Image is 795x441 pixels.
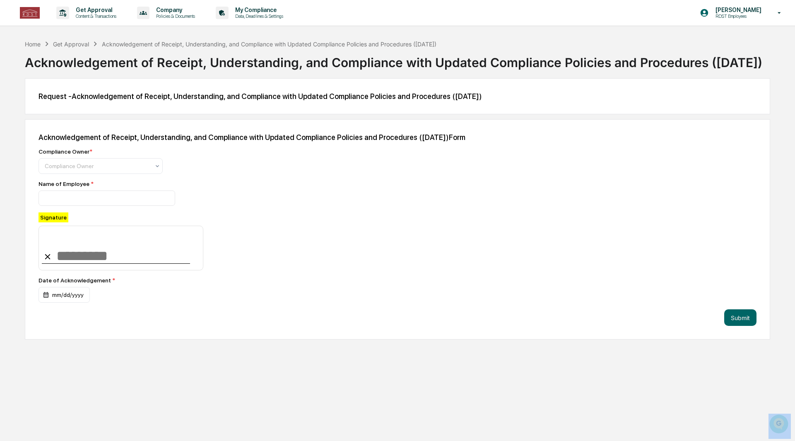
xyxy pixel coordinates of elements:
p: [PERSON_NAME] [709,7,766,13]
div: Signature [39,212,68,222]
div: Get Approval [53,41,89,48]
div: 🖐️ [8,105,15,112]
div: mm/dd/yyyy [39,287,90,303]
div: Acknowledgement of Receipt, Understanding, and Compliance with Updated Compliance Policies and Pr... [25,48,770,70]
div: Request - Acknowledgement of Receipt, Understanding, and Compliance with Updated Compliance Polic... [39,92,756,101]
p: RDST Employees [709,13,766,19]
p: Content & Transactions [69,13,120,19]
div: Home [25,41,41,48]
span: Preclearance [17,104,53,113]
p: Policies & Documents [149,13,199,19]
span: Attestations [68,104,103,113]
div: Acknowledgement of Receipt, Understanding, and Compliance with Updated Compliance Policies and Pr... [39,133,756,142]
img: logo [20,7,40,19]
div: Name of Employee [39,181,328,187]
div: Date of Acknowledgement [39,277,163,284]
div: 🔎 [8,121,15,128]
div: 🗄️ [60,105,67,112]
button: Submit [724,309,756,326]
p: My Compliance [229,7,287,13]
a: Powered byPylon [58,140,100,147]
a: 🗄️Attestations [57,101,106,116]
p: How can we help? [8,17,151,31]
div: Compliance Owner [39,148,92,155]
a: 🔎Data Lookup [5,117,55,132]
span: Data Lookup [17,120,52,128]
span: Pylon [82,140,100,147]
button: Start new chat [141,66,151,76]
p: Data, Deadlines & Settings [229,13,287,19]
div: Start new chat [28,63,136,72]
a: 🖐️Preclearance [5,101,57,116]
img: 1746055101610-c473b297-6a78-478c-a979-82029cc54cd1 [8,63,23,78]
div: We're available if you need us! [28,72,105,78]
p: Get Approval [69,7,120,13]
iframe: Open customer support [768,414,791,436]
p: Company [149,7,199,13]
div: Acknowledgement of Receipt, Understanding, and Compliance with Updated Compliance Policies and Pr... [102,41,436,48]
